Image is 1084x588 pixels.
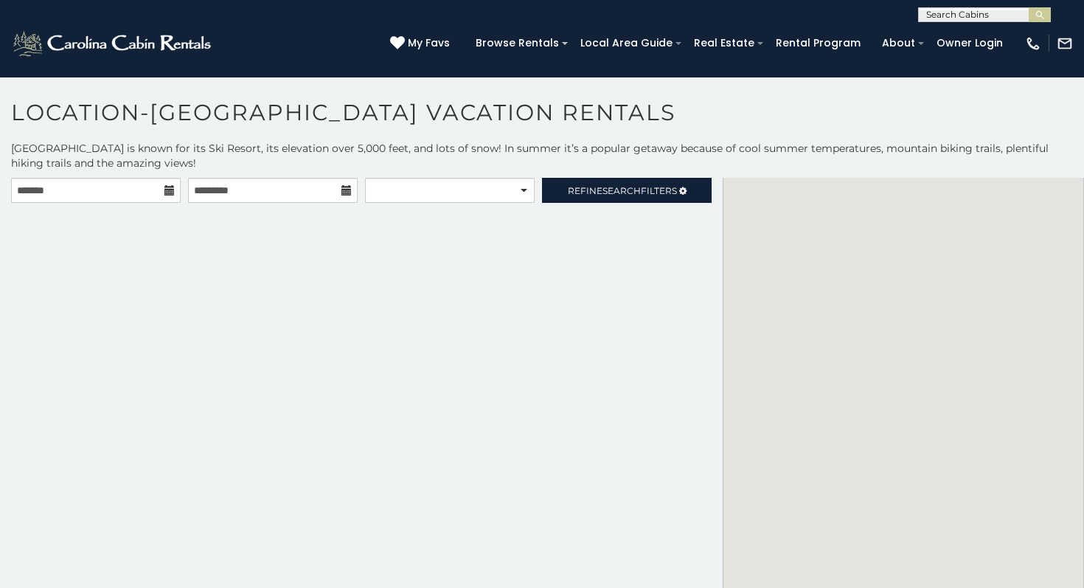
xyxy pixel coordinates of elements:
a: Browse Rentals [468,32,566,55]
span: Refine Filters [568,185,677,196]
span: My Favs [408,35,450,51]
a: RefineSearchFilters [542,178,712,203]
a: About [875,32,923,55]
img: phone-regular-white.png [1025,35,1041,52]
img: mail-regular-white.png [1057,35,1073,52]
a: Owner Login [929,32,1010,55]
a: Rental Program [768,32,868,55]
span: Search [602,185,641,196]
a: Real Estate [687,32,762,55]
a: My Favs [390,35,454,52]
img: White-1-2.png [11,29,215,58]
a: Local Area Guide [573,32,680,55]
